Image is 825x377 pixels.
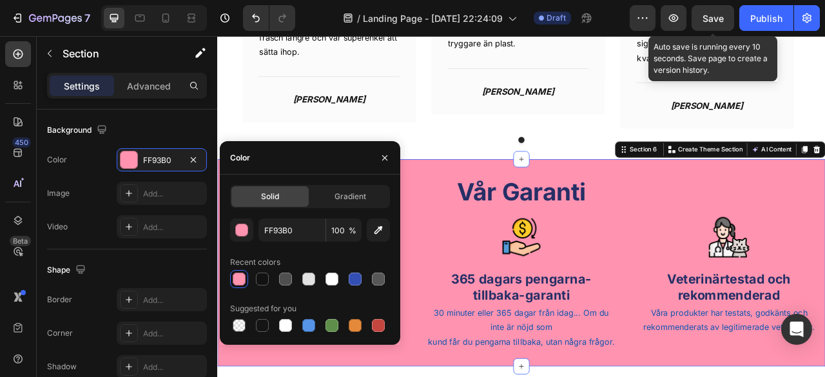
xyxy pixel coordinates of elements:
[336,64,427,77] i: [PERSON_NAME]
[12,137,31,148] div: 450
[750,12,782,25] div: Publish
[677,137,733,152] button: AI Content
[230,303,296,314] div: Suggested for you
[10,236,31,246] div: Beta
[64,79,100,93] p: Settings
[349,225,356,237] span: %
[363,12,503,25] span: Landing Page - [DATE] 22:24:09
[530,298,772,340] p: Veterinärtestad och rekommenderad
[143,328,204,340] div: Add...
[84,10,90,26] p: 7
[692,5,734,31] button: Save
[547,12,566,24] span: Draft
[47,154,67,166] div: Color
[97,230,148,282] img: Alt Image
[383,128,391,136] button: Dot
[266,298,508,340] p: 365 dagars pengarna-tillbaka-garanti
[47,361,77,372] div: Shadow
[143,188,204,200] div: Add...
[261,191,279,202] span: Solid
[47,294,72,305] div: Border
[63,46,168,61] p: Section
[143,362,204,373] div: Add...
[127,79,171,93] p: Advanced
[586,139,668,150] p: Create Theme Section
[47,188,70,199] div: Image
[739,5,793,31] button: Publish
[143,295,204,306] div: Add...
[143,222,204,233] div: Add...
[357,12,360,25] span: /
[703,13,724,24] span: Save
[230,152,250,164] div: Color
[143,155,180,166] div: FF93B0
[1,298,244,340] p: Fri Frakt Till Hela [GEOGRAPHIC_DATA]
[361,230,412,282] img: Alt Image
[243,5,295,31] div: Undo/Redo
[258,218,325,242] input: Eg: FFFFFF
[217,36,825,377] iframe: Design area
[522,139,562,150] div: Section 6
[781,314,812,345] div: Open Intercom Messenger
[230,256,280,268] div: Recent colors
[625,230,677,282] img: Alt Image
[576,82,668,95] i: [PERSON_NAME]
[47,221,68,233] div: Video
[47,327,73,339] div: Corner
[47,122,110,139] div: Background
[335,191,366,202] span: Gradient
[5,5,96,31] button: 7
[47,262,88,279] div: Shape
